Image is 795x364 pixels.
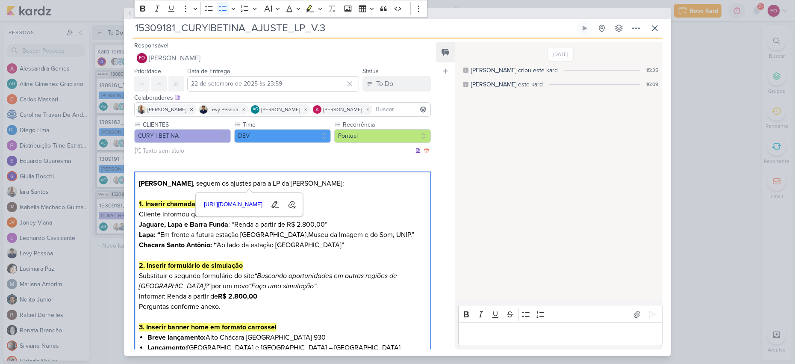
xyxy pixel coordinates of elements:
[139,272,397,290] i: “Buscando oportunidades em outras regiões de [GEOGRAPHIC_DATA]?”
[251,105,259,114] div: Aline Gimenez Graciano
[147,332,426,343] li: Alto Chácara [GEOGRAPHIC_DATA] 930
[160,231,308,239] span: Em frente a futura estação [GEOGRAPHIC_DATA],
[323,106,362,113] span: [PERSON_NAME]
[137,105,146,114] img: Iara Santos
[139,323,277,331] strong: 3. Inserir banner home em formato carrossel
[471,66,558,75] div: [PERSON_NAME] criou este kard
[242,120,331,129] label: Time
[218,292,257,301] strong: R$ 2.800,00
[147,333,206,342] strong: Breve lançamento:
[374,104,429,115] input: Buscar
[139,231,160,239] strong: Lapa: “
[201,199,265,210] span: [URL][DOMAIN_NAME]
[458,306,662,323] div: Editor toolbar
[147,343,426,353] li: [GEOGRAPHIC_DATA] e [GEOGRAPHIC_DATA] – [GEOGRAPHIC_DATA]
[362,68,379,75] label: Status
[134,50,431,66] button: FO [PERSON_NAME]
[376,79,393,89] div: To Do
[234,129,331,143] button: DEV
[134,129,231,143] button: CURY | BETINA
[149,53,200,63] span: [PERSON_NAME]
[139,199,426,271] p: Cliente informou que: : “Renda a partir de R$ 2.800,00” Museu da Imagem e do Som, UNIP.” Ao lado ...
[646,80,658,88] div: 16:09
[142,120,231,129] label: CLIENTES
[581,25,588,32] div: Ligar relógio
[249,282,316,290] i: “Faça uma simulação”
[134,93,431,102] div: Colaboradores
[199,105,208,114] img: Levy Pessoa
[139,220,228,229] strong: Jaguare, Lapa e Barra Funda
[139,271,426,291] p: Substituir o segundo formulário do site por um novo .
[209,106,238,113] span: Levy Pessoa
[139,56,145,61] p: FO
[141,146,414,155] input: Texto sem título
[137,53,147,63] div: Fabio Oliveira
[132,21,575,36] input: Kard Sem Título
[139,261,243,270] strong: 2. Inserir formulário de simulação
[187,68,230,75] label: Data de Entrega
[134,42,168,49] label: Responsável
[139,291,426,302] p: Informar: Renda a partir de
[313,105,321,114] img: Alessandra Gomes
[139,179,193,188] strong: [PERSON_NAME]
[139,200,286,208] strong: 1. Inserir chamadas para cada empreendimento
[139,241,217,249] strong: Chacara Santo Antônio: “
[187,76,359,92] input: Select a date
[334,129,431,143] button: Pontual
[134,68,161,75] label: Prioridade
[261,106,300,113] span: [PERSON_NAME]
[147,106,186,113] span: [PERSON_NAME]
[201,198,266,211] a: [URL][DOMAIN_NAME]
[362,76,431,92] button: To Do
[342,120,431,129] label: Recorrência
[139,302,426,312] p: Perguntas conforme anexo.
[471,80,543,89] div: [PERSON_NAME] este kard
[253,107,258,112] p: AG
[646,66,658,74] div: 15:35
[139,178,426,199] h3: , seguem os ajustes para a LP da [PERSON_NAME]:
[147,343,187,352] strong: Lançamento:
[458,323,662,346] div: Editor editing area: main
